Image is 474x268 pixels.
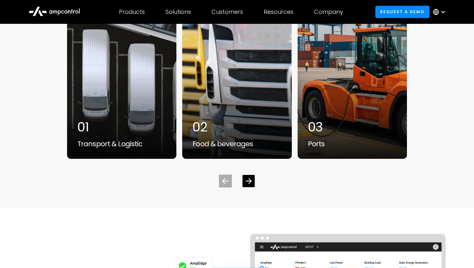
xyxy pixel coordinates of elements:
[77,119,166,135] div: 01
[314,8,343,15] div: Company
[193,140,281,148] div: Food & beverages
[212,8,243,15] div: Customers
[242,175,255,187] div: Next slide
[165,8,191,15] div: Solutions
[193,119,281,135] div: 02
[308,119,397,135] div: 03
[77,140,166,148] div: Transport & Logistic
[264,8,293,15] div: Resources
[375,6,430,18] a: Request a demo
[119,8,145,15] div: Products
[219,175,232,187] div: Previous slide
[308,140,397,148] div: Ports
